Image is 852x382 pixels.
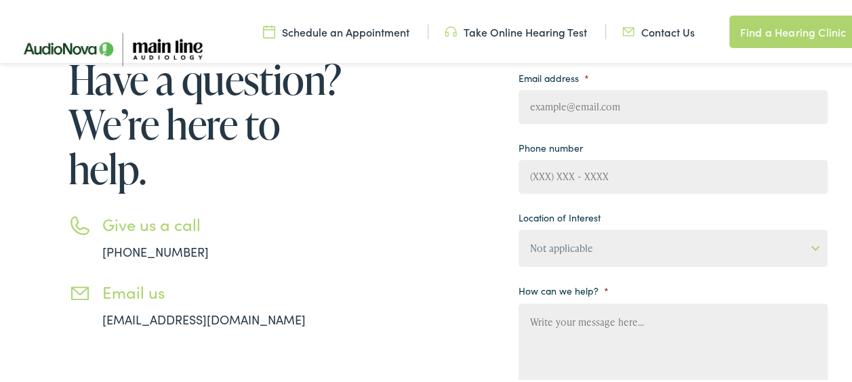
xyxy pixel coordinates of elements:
a: [PHONE_NUMBER] [102,241,209,258]
h1: Need help? Have a question? We’re here to help. [68,10,346,189]
img: utility icon [263,22,275,37]
label: How can we help? [519,282,609,295]
a: Schedule an Appointment [263,22,409,37]
input: (XXX) XXX - XXXX [519,158,828,192]
label: Phone number [519,140,583,152]
a: Take Online Hearing Test [445,22,587,37]
h3: Email us [102,280,346,300]
a: [EMAIL_ADDRESS][DOMAIN_NAME] [102,309,306,326]
a: Contact Us [622,22,695,37]
label: Location of Interest [519,209,601,221]
h3: Give us a call [102,213,346,232]
input: example@email.com [519,88,828,122]
label: Email address [519,70,589,82]
img: utility icon [445,22,457,37]
img: utility icon [622,22,634,37]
